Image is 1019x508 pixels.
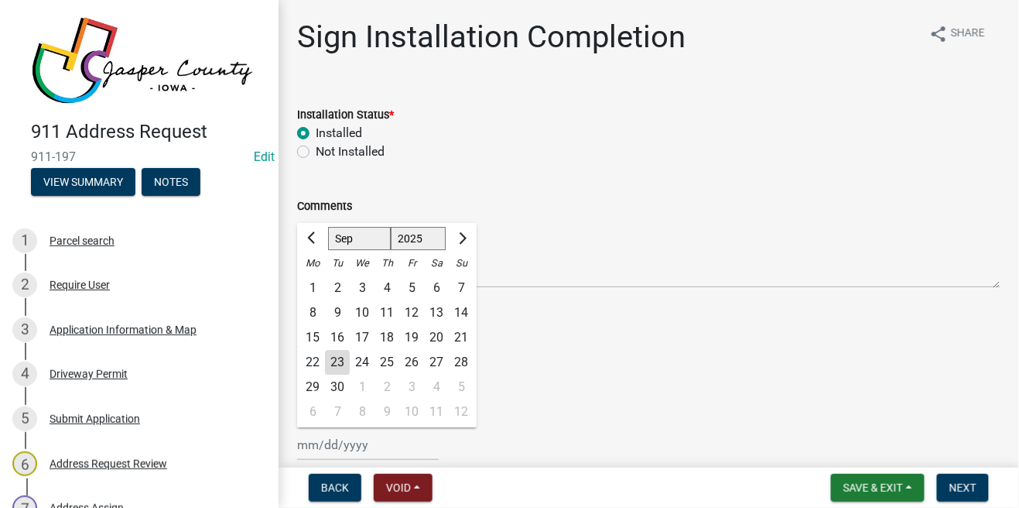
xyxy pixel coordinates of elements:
[449,300,474,325] div: 14
[374,350,399,375] div: Thursday, September 25, 2025
[374,350,399,375] div: 25
[424,400,449,424] div: Saturday, October 11, 2025
[424,375,449,400] div: Saturday, October 4, 2025
[142,177,200,189] wm-modal-confirm: Notes
[424,300,449,325] div: 13
[399,400,424,424] div: Friday, October 10, 2025
[350,300,374,325] div: Wednesday, September 10, 2025
[31,121,266,143] h4: 911 Address Request
[325,276,350,300] div: 2
[449,276,474,300] div: Sunday, September 7, 2025
[374,300,399,325] div: 11
[12,228,37,253] div: 1
[325,300,350,325] div: Tuesday, September 9, 2025
[254,149,275,164] a: Edit
[424,251,449,276] div: Sa
[300,325,325,350] div: 15
[300,375,325,400] div: Monday, September 29, 2025
[309,474,361,502] button: Back
[374,276,399,300] div: Thursday, September 4, 2025
[374,276,399,300] div: 4
[12,407,37,431] div: 5
[374,300,399,325] div: Thursday, September 11, 2025
[300,276,325,300] div: Monday, September 1, 2025
[300,375,325,400] div: 29
[424,325,449,350] div: 20
[449,400,474,424] div: Sunday, October 12, 2025
[316,142,385,161] label: Not Installed
[929,25,948,43] i: share
[449,350,474,375] div: 28
[303,226,322,251] button: Previous month
[325,400,350,424] div: Tuesday, October 7, 2025
[325,325,350,350] div: Tuesday, September 16, 2025
[374,375,399,400] div: Thursday, October 2, 2025
[316,124,362,142] label: Installed
[424,276,449,300] div: Saturday, September 6, 2025
[31,177,135,189] wm-modal-confirm: Summary
[350,276,374,300] div: Wednesday, September 3, 2025
[50,280,110,290] div: Require User
[300,400,325,424] div: Monday, October 6, 2025
[325,276,350,300] div: Tuesday, September 2, 2025
[12,273,37,297] div: 2
[449,300,474,325] div: Sunday, September 14, 2025
[449,251,474,276] div: Su
[350,350,374,375] div: Wednesday, September 24, 2025
[937,474,989,502] button: Next
[297,19,686,56] h1: Sign Installation Completion
[374,251,399,276] div: Th
[843,482,903,494] span: Save & Exit
[50,458,167,469] div: Address Request Review
[399,300,424,325] div: 12
[399,325,424,350] div: 19
[321,482,349,494] span: Back
[424,375,449,400] div: 4
[350,400,374,424] div: Wednesday, October 8, 2025
[399,400,424,424] div: 10
[297,110,394,121] label: Installation Status
[254,149,275,164] wm-modal-confirm: Edit Application Number
[31,168,135,196] button: View Summary
[831,474,925,502] button: Save & Exit
[12,451,37,476] div: 6
[424,300,449,325] div: Saturday, September 13, 2025
[12,317,37,342] div: 3
[300,350,325,375] div: Monday, September 22, 2025
[399,251,424,276] div: Fr
[300,300,325,325] div: 8
[350,375,374,400] div: 1
[452,226,470,251] button: Next month
[350,325,374,350] div: Wednesday, September 17, 2025
[300,400,325,424] div: 6
[31,16,254,105] img: Jasper County, Iowa
[12,362,37,386] div: 4
[951,25,985,43] span: Share
[350,400,374,424] div: 8
[424,350,449,375] div: Saturday, September 27, 2025
[325,400,350,424] div: 7
[50,414,140,424] div: Submit Application
[50,235,115,246] div: Parcel search
[386,482,411,494] span: Void
[350,251,374,276] div: We
[300,276,325,300] div: 1
[374,474,433,502] button: Void
[325,350,350,375] div: 23
[50,369,128,379] div: Driveway Permit
[449,325,474,350] div: Sunday, September 21, 2025
[300,350,325,375] div: 22
[399,350,424,375] div: Friday, September 26, 2025
[449,350,474,375] div: Sunday, September 28, 2025
[374,325,399,350] div: 18
[399,375,424,400] div: Friday, October 3, 2025
[917,19,997,49] button: shareShare
[300,251,325,276] div: Mo
[399,350,424,375] div: 26
[350,375,374,400] div: Wednesday, October 1, 2025
[374,400,399,424] div: Thursday, October 9, 2025
[300,300,325,325] div: Monday, September 8, 2025
[50,324,197,335] div: Application Information & Map
[391,227,446,250] select: Select year
[449,325,474,350] div: 21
